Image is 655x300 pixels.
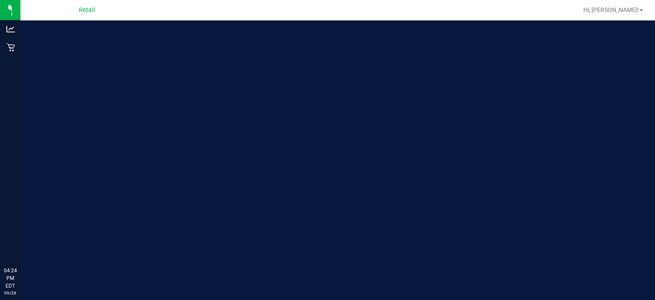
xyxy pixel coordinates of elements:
inline-svg: Retail [6,43,15,52]
span: Hi, [PERSON_NAME]! [583,6,639,13]
p: 04:24 PM EDT [4,267,17,290]
span: Retail [79,6,95,14]
inline-svg: Analytics [6,25,15,33]
p: 09/28 [4,290,17,296]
